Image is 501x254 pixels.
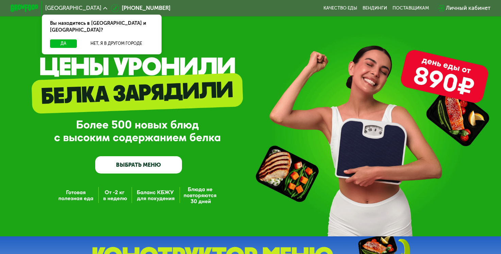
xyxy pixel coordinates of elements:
div: Вы находитесь в [GEOGRAPHIC_DATA] и [GEOGRAPHIC_DATA]? [42,15,162,40]
button: Нет, я в другом городе [80,39,153,48]
button: Да [50,39,77,48]
span: [GEOGRAPHIC_DATA] [45,5,101,11]
div: поставщикам [393,5,429,11]
a: [PHONE_NUMBER] [111,4,171,13]
div: Личный кабинет [446,4,490,13]
a: ВЫБРАТЬ МЕНЮ [95,156,182,174]
a: Вендинги [363,5,387,11]
a: Качество еды [323,5,357,11]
